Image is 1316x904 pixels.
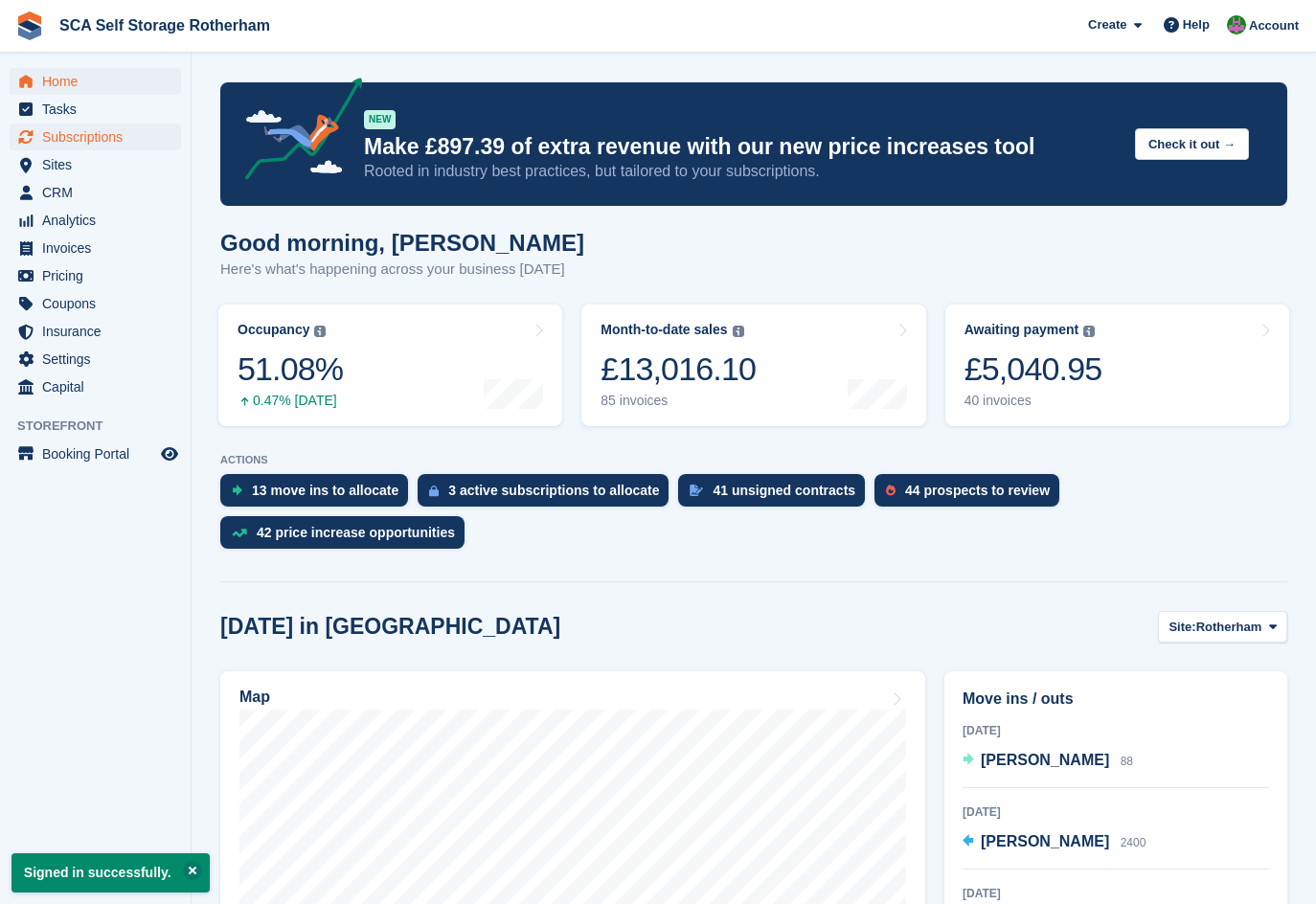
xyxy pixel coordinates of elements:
h2: Move ins / outs [963,688,1269,711]
a: [PERSON_NAME] 2400 [963,830,1146,855]
a: 13 move ins to allocate [220,474,418,516]
a: Month-to-date sales £13,016.10 85 invoices [581,305,925,426]
p: Signed in successfully. [11,853,210,893]
a: Awaiting payment £5,040.95 40 invoices [945,305,1289,426]
p: Here's what's happening across your business [DATE] [220,259,584,281]
h2: [DATE] in [GEOGRAPHIC_DATA] [220,614,560,640]
span: Subscriptions [42,124,157,150]
span: Rotherham [1196,618,1262,637]
a: Preview store [158,442,181,465]
p: Rooted in industry best practices, but tailored to your subscriptions. [364,161,1120,182]
h1: Good morning, [PERSON_NAME] [220,230,584,256]
div: 3 active subscriptions to allocate [448,483,659,498]
img: icon-info-grey-7440780725fd019a000dd9b08b2336e03edf1995a4989e88bcd33f0948082b44.svg [733,326,744,337]
div: £5,040.95 [964,350,1102,389]
a: menu [10,207,181,234]
div: Awaiting payment [964,322,1079,338]
span: Site: [1169,618,1195,637]
img: price_increase_opportunities-93ffe204e8149a01c8c9dc8f82e8f89637d9d84a8eef4429ea346261dce0b2c0.svg [232,529,247,537]
button: Site: Rotherham [1158,611,1287,643]
div: 41 unsigned contracts [713,483,855,498]
div: 40 invoices [964,393,1102,409]
span: Invoices [42,235,157,261]
a: menu [10,151,181,178]
img: stora-icon-8386f47178a22dfd0bd8f6a31ec36ba5ce8667c1dd55bd0f319d3a0aa187defe.svg [15,11,44,40]
img: icon-info-grey-7440780725fd019a000dd9b08b2336e03edf1995a4989e88bcd33f0948082b44.svg [1083,326,1095,337]
a: 42 price increase opportunities [220,516,474,558]
div: Month-to-date sales [601,322,727,338]
a: 41 unsigned contracts [678,474,874,516]
div: £13,016.10 [601,350,756,389]
span: Help [1183,15,1210,34]
div: 0.47% [DATE] [238,393,343,409]
h2: Map [239,689,270,706]
span: Capital [42,373,157,400]
span: CRM [42,179,157,206]
span: Tasks [42,96,157,123]
a: menu [10,373,181,400]
img: active_subscription_to_allocate_icon-d502201f5373d7db506a760aba3b589e785aa758c864c3986d89f69b8ff3... [429,485,439,497]
img: move_ins_to_allocate_icon-fdf77a2bb77ea45bf5b3d319d69a93e2d87916cf1d5bf7949dd705db3b84f3ca.svg [232,485,242,496]
a: SCA Self Storage Rotherham [52,10,278,41]
div: 13 move ins to allocate [252,483,398,498]
span: Home [42,68,157,95]
a: menu [10,262,181,289]
button: Check it out → [1135,128,1249,160]
span: Coupons [42,290,157,317]
a: menu [10,441,181,467]
div: 85 invoices [601,393,756,409]
div: [DATE] [963,722,1269,739]
img: icon-info-grey-7440780725fd019a000dd9b08b2336e03edf1995a4989e88bcd33f0948082b44.svg [314,326,326,337]
img: prospect-51fa495bee0391a8d652442698ab0144808aea92771e9ea1ae160a38d050c398.svg [886,485,896,496]
div: NEW [364,110,396,129]
span: Account [1249,16,1299,35]
div: 51.08% [238,350,343,389]
img: contract_signature_icon-13c848040528278c33f63329250d36e43548de30e8caae1d1a13099fd9432cc5.svg [690,485,703,496]
img: price-adjustments-announcement-icon-8257ccfd72463d97f412b2fc003d46551f7dbcb40ab6d574587a9cd5c0d94... [229,78,363,187]
span: Sites [42,151,157,178]
div: 44 prospects to review [905,483,1050,498]
a: menu [10,96,181,123]
span: Create [1088,15,1126,34]
div: 42 price increase opportunities [257,525,455,540]
a: menu [10,68,181,95]
a: 44 prospects to review [874,474,1069,516]
span: Analytics [42,207,157,234]
a: Occupancy 51.08% 0.47% [DATE] [218,305,562,426]
span: Storefront [17,417,191,436]
a: menu [10,235,181,261]
a: menu [10,290,181,317]
span: [PERSON_NAME] [981,752,1109,768]
div: [DATE] [963,885,1269,902]
a: menu [10,318,181,345]
span: 2400 [1121,836,1146,849]
span: Insurance [42,318,157,345]
a: menu [10,179,181,206]
img: Sarah Race [1227,15,1246,34]
a: menu [10,346,181,373]
a: 3 active subscriptions to allocate [418,474,678,516]
div: Occupancy [238,322,309,338]
span: Booking Portal [42,441,157,467]
span: 88 [1121,755,1133,768]
p: ACTIONS [220,454,1287,466]
p: Make £897.39 of extra revenue with our new price increases tool [364,133,1120,161]
a: menu [10,124,181,150]
span: [PERSON_NAME] [981,833,1109,849]
a: [PERSON_NAME] 88 [963,749,1133,774]
div: [DATE] [963,803,1269,821]
span: Settings [42,346,157,373]
span: Pricing [42,262,157,289]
